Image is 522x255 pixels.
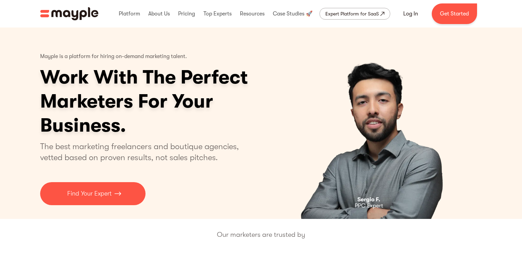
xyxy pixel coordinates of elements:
[147,3,172,25] div: About Us
[238,3,266,25] div: Resources
[395,5,426,22] a: Log In
[40,7,98,20] img: Mayple logo
[320,8,390,20] a: Expert Platform for SaaS
[40,141,247,163] p: The best marketing freelancers and boutique agencies, vetted based on proven results, not sales p...
[176,3,197,25] div: Pricing
[40,65,301,137] h1: Work With The Perfect Marketers For Your Business.
[325,10,379,18] div: Expert Platform for SaaS
[40,182,146,205] a: Find Your Expert
[40,48,187,65] p: Mayple is a platform for hiring on-demand marketing talent.
[40,7,98,20] a: home
[67,189,112,198] p: Find Your Expert
[268,27,482,219] div: 1 of 4
[268,27,482,219] div: carousel
[117,3,142,25] div: Platform
[202,3,233,25] div: Top Experts
[432,3,477,24] a: Get Started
